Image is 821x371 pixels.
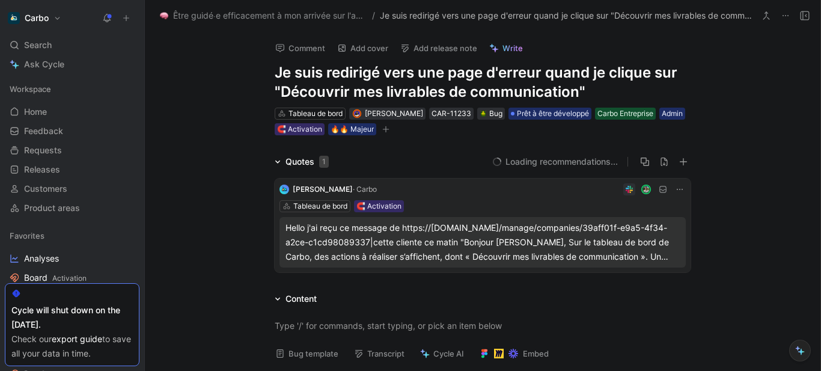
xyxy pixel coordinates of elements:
span: Search [24,38,52,52]
a: BoardActivation [5,269,139,287]
button: Loading recommendations... [492,155,618,169]
a: Customers [5,180,139,198]
img: 🧠 [160,11,168,20]
button: Add cover [332,40,394,57]
div: Carbo Entreprise [597,108,653,120]
button: Transcript [349,345,410,362]
div: Quotes1 [270,155,334,169]
a: Releases [5,161,139,179]
div: Quotes [285,155,329,169]
img: Carbo [8,12,20,24]
img: avatar [353,110,360,117]
div: 🧲 Activation [277,123,322,135]
span: [PERSON_NAME] [365,109,423,118]
span: Home [24,106,47,118]
span: Product areas [24,202,80,214]
span: Être guidé⸱e efficacement à mon arrivée sur l'app [173,8,367,23]
button: Embed [474,345,554,362]
div: Check our to save all your data in time. [11,332,133,361]
div: Admin [662,108,683,120]
span: Write [502,43,523,54]
div: Tableau de bord [293,200,347,212]
a: Analyses [5,250,139,268]
div: Favorites [5,227,139,245]
span: Prêt à être développé [517,108,589,120]
div: Prêt à être développé [508,108,591,120]
a: Requests [5,141,139,159]
a: export guide [52,334,102,344]
span: Releases [24,164,60,176]
button: 🧠Être guidé⸱e efficacement à mon arrivée sur l'app [157,8,370,23]
img: avatar [642,185,650,193]
div: Content [285,292,317,306]
span: Feedback [24,125,63,137]
h1: Carbo [25,13,49,23]
a: Ask Cycle [5,55,139,73]
div: Hello j'ai reçu ce message de https://[DOMAIN_NAME]/manage/companies/39aff01f-e9a5-4f34-a2ce-c1cd... [285,221,680,264]
a: Home [5,103,139,121]
div: Bug [480,108,502,120]
div: CAR-11233 [432,108,471,120]
div: Workspace [5,80,139,98]
span: Favorites [10,230,44,242]
div: Cycle will shut down on the [DATE]. [11,303,133,332]
div: 🧲 Activation [356,200,401,212]
span: Customers [24,183,67,195]
span: / [372,8,375,23]
span: Je suis redirigé vers une page d'erreur quand je clique sur "Découvrir mes livrables de communica... [380,8,753,23]
span: Requests [24,144,62,156]
button: Write [484,40,528,57]
button: Bug template [270,345,344,362]
div: 🪲Bug [477,108,505,120]
div: Search [5,36,139,54]
button: CarboCarbo [5,10,64,26]
a: Feedback [5,122,139,140]
div: Tableau de bord [288,108,343,120]
span: Workspace [10,83,51,95]
span: Board [24,272,87,284]
div: Content [270,292,322,306]
span: Ask Cycle [24,57,64,72]
a: Product areas [5,199,139,217]
span: Analyses [24,253,59,265]
img: 🪲 [480,110,487,117]
div: 🔥🔥 Majeur [331,123,374,135]
span: Activation [52,274,87,283]
h1: Je suis redirigé vers une page d'erreur quand je clique sur "Découvrir mes livrables de communica... [275,63,691,102]
div: 1 [319,156,329,168]
button: Comment [270,40,331,57]
span: · Carbo [353,185,377,194]
button: Add release note [395,40,483,57]
button: Cycle AI [415,345,469,362]
span: [PERSON_NAME] [293,185,353,194]
img: logo [279,185,289,194]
